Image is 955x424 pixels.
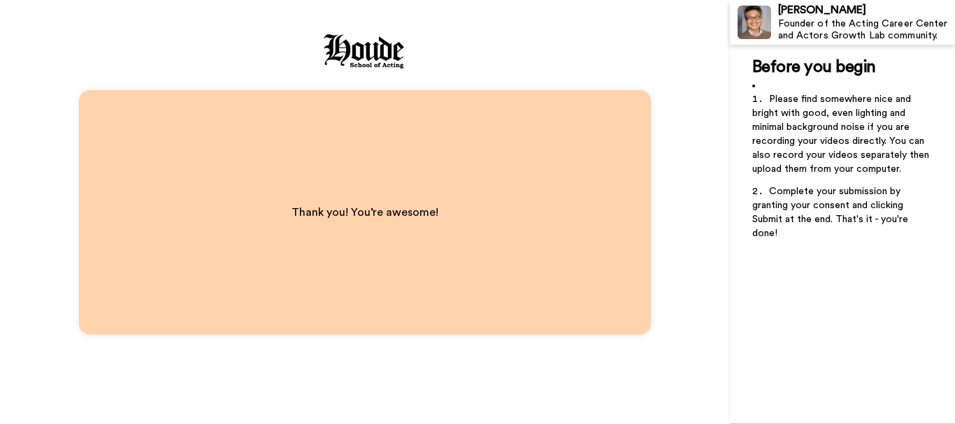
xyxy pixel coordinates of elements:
[752,94,932,174] span: Please find somewhere nice and bright with good, even lighting and minimal background noise if yo...
[752,59,876,75] span: Before you begin
[752,187,911,238] span: Complete your submission by granting your consent and clicking Submit at the end. That's it - you...
[738,6,771,39] img: Profile Image
[778,3,954,17] div: [PERSON_NAME]
[292,207,438,218] span: Thank you! You’re awesome!
[778,18,954,42] div: Founder of the Acting Career Center and Actors Growth Lab community.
